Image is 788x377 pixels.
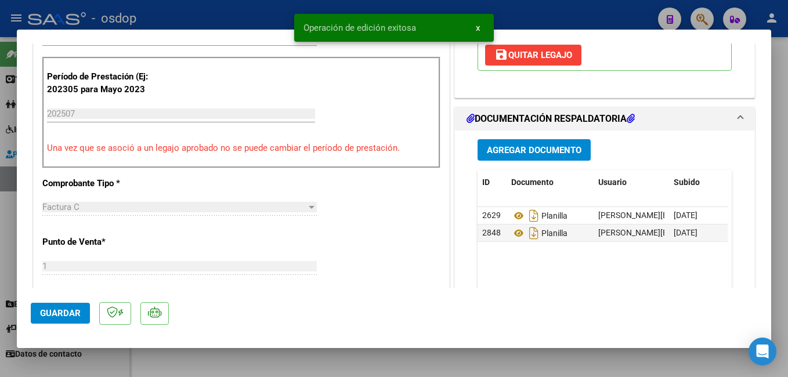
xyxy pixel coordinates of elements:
button: x [467,17,489,38]
div: DOCUMENTACIÓN RESPALDATORIA [455,130,754,371]
span: Operación de edición exitosa [303,22,416,34]
button: Guardar [31,303,90,324]
h1: DOCUMENTACIÓN RESPALDATORIA [467,112,635,126]
i: Descargar documento [526,206,541,225]
i: Descargar documento [526,224,541,242]
datatable-header-cell: Subido [669,170,727,195]
p: Comprobante Tipo * [42,177,162,190]
span: [DATE] [674,228,697,237]
button: Agregar Documento [478,139,591,161]
div: Open Intercom Messenger [749,338,776,365]
datatable-header-cell: ID [478,170,507,195]
span: Factura C [42,202,79,212]
span: ID [482,177,490,187]
p: Período de Prestación (Ej: 202305 para Mayo 2023 [47,70,164,96]
span: Planilla [511,211,567,220]
p: Punto de Venta [42,235,162,249]
mat-expansion-panel-header: DOCUMENTACIÓN RESPALDATORIA [455,107,754,130]
span: Agregar Documento [487,145,581,155]
datatable-header-cell: Documento [507,170,594,195]
span: [DATE] [674,211,697,220]
span: Documento [511,177,554,187]
span: Quitar Legajo [494,50,572,60]
span: 2848 [482,228,501,237]
datatable-header-cell: Acción [727,170,785,195]
span: Subido [674,177,700,187]
datatable-header-cell: Usuario [594,170,669,195]
button: Quitar Legajo [485,45,581,66]
span: Guardar [40,308,81,318]
span: Planilla [511,229,567,238]
span: Usuario [598,177,627,187]
span: x [476,23,480,33]
span: 2629 [482,211,501,220]
p: Una vez que se asoció a un legajo aprobado no se puede cambiar el período de prestación. [47,142,436,155]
